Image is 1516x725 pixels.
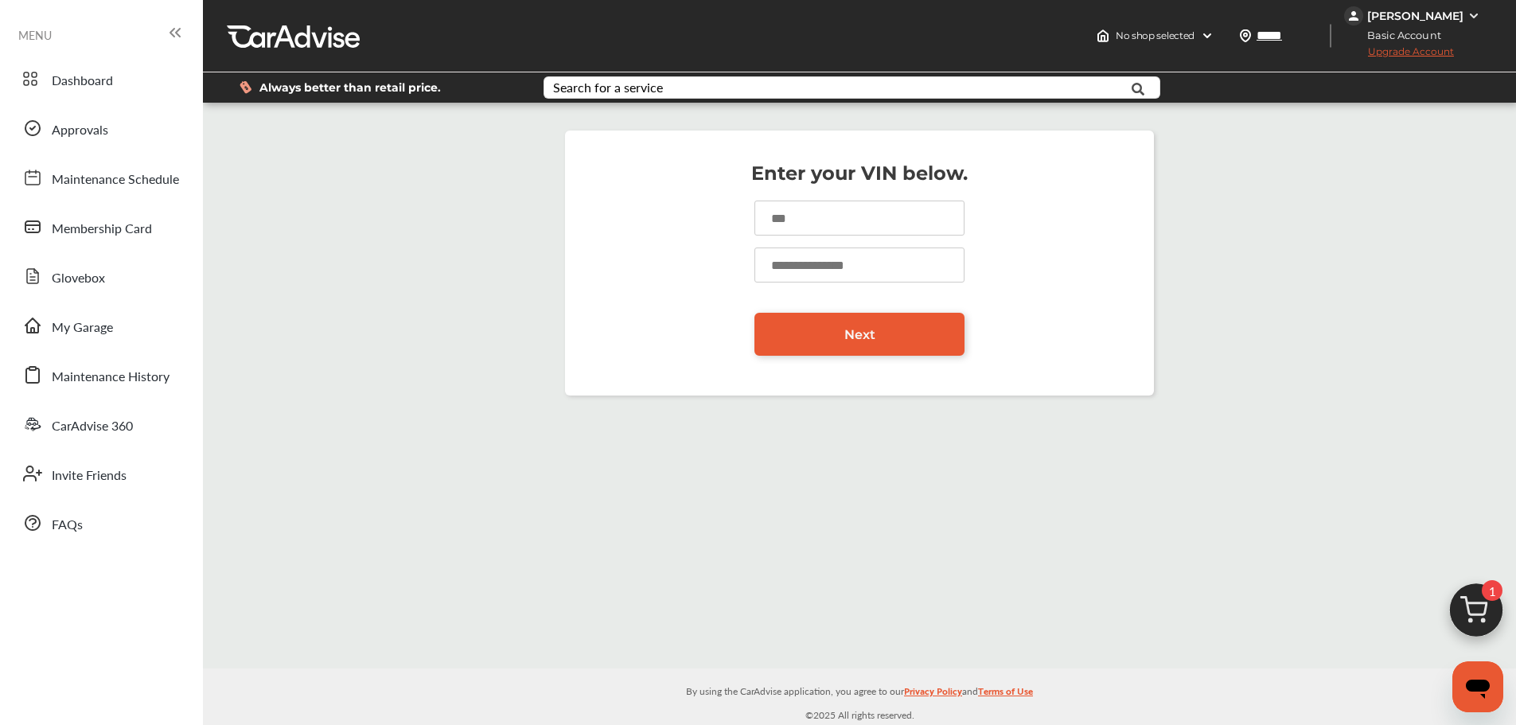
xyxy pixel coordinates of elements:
[14,58,187,99] a: Dashboard
[14,157,187,198] a: Maintenance Schedule
[1344,6,1363,25] img: jVpblrzwTbfkPYzPPzSLxeg0AAAAASUVORK5CYII=
[14,305,187,346] a: My Garage
[1482,580,1502,601] span: 1
[52,416,133,437] span: CarAdvise 360
[14,354,187,396] a: Maintenance History
[52,466,127,486] span: Invite Friends
[14,255,187,297] a: Glovebox
[14,206,187,248] a: Membership Card
[14,502,187,544] a: FAQs
[203,682,1516,699] p: By using the CarAdvise application, you agree to our and
[1344,45,1454,65] span: Upgrade Account
[14,453,187,494] a: Invite Friends
[52,268,105,289] span: Glovebox
[52,71,113,92] span: Dashboard
[581,166,1138,181] p: Enter your VIN below.
[240,80,251,94] img: dollor_label_vector.a70140d1.svg
[52,219,152,240] span: Membership Card
[52,120,108,141] span: Approvals
[52,170,179,190] span: Maintenance Schedule
[1330,24,1331,48] img: header-divider.bc55588e.svg
[1467,10,1480,22] img: WGsFRI8htEPBVLJbROoPRyZpYNWhNONpIPPETTm6eUC0GeLEiAAAAAElFTkSuQmCC
[1116,29,1194,42] span: No shop selected
[1097,29,1109,42] img: header-home-logo.8d720a4f.svg
[52,515,83,536] span: FAQs
[1438,576,1514,653] img: cart_icon.3d0951e8.svg
[259,82,441,93] span: Always better than retail price.
[52,318,113,338] span: My Garage
[904,682,962,707] a: Privacy Policy
[18,29,52,41] span: MENU
[754,313,965,356] a: Next
[14,107,187,149] a: Approvals
[1346,27,1453,44] span: Basic Account
[1452,661,1503,712] iframe: Button to launch messaging window
[1239,29,1252,42] img: location_vector.a44bc228.svg
[14,403,187,445] a: CarAdvise 360
[844,327,875,342] span: Next
[1367,9,1463,23] div: [PERSON_NAME]
[978,682,1033,707] a: Terms of Use
[553,81,663,94] div: Search for a service
[1201,29,1214,42] img: header-down-arrow.9dd2ce7d.svg
[52,367,170,388] span: Maintenance History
